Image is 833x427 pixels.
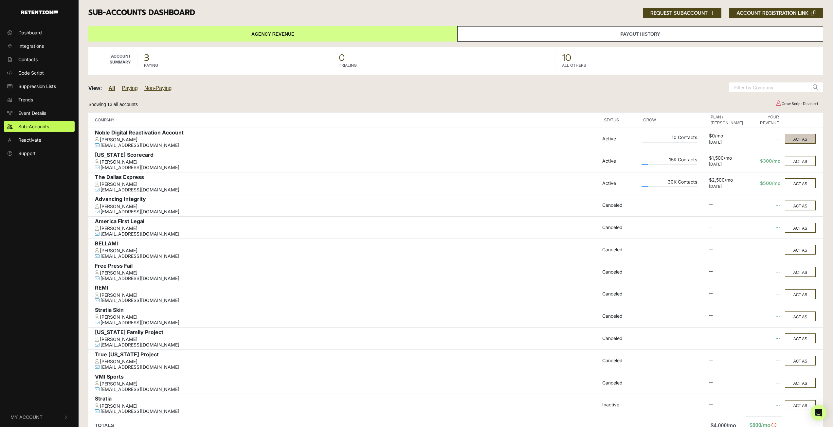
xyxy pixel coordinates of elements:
span: Dashboard [18,29,42,36]
div: Stratia [95,396,599,403]
div: Free Press Fail [95,263,599,270]
a: Code Script [4,67,75,78]
div: [PERSON_NAME] [95,381,599,387]
td: Canceled [601,261,640,283]
button: ACT AS [785,378,816,388]
span: 0 [339,53,549,62]
span: Support [18,150,36,157]
th: PLAN / [PERSON_NAME] [707,113,746,128]
button: ACT AS [785,223,816,233]
td: Canceled [601,372,640,394]
div: Plan Usage: 11% [642,164,697,165]
td: -- [746,261,782,283]
a: All [109,85,115,91]
div: [PERSON_NAME] [95,403,599,409]
a: Paying [122,85,138,91]
div: [EMAIL_ADDRESS][DOMAIN_NAME] [95,254,599,259]
div: [PERSON_NAME] [95,293,599,298]
div: $2,500/mo [709,177,745,184]
th: YOUR REVENUE [746,113,782,128]
a: Reactivate [4,134,75,145]
div: The Dallas Express [95,174,599,182]
a: Support [4,148,75,159]
button: My Account [4,407,75,427]
a: Suppression Lists [4,81,75,92]
div: 15K Contacts [642,157,697,164]
div: [PERSON_NAME] [95,270,599,276]
div: 30K Contacts [642,179,697,186]
td: Active [601,128,640,150]
span: Code Script [18,69,44,76]
div: -- [709,335,745,342]
td: Canceled [601,328,640,350]
div: [PERSON_NAME] [95,359,599,365]
td: Canceled [601,349,640,372]
button: ACCOUNT REGISTRATION LINK [729,8,823,18]
span: Integrations [18,43,44,49]
div: -- [709,291,745,297]
div: VMI Sports [95,374,599,381]
button: ACT AS [785,356,816,365]
button: ACT AS [785,201,816,210]
td: Canceled [601,305,640,328]
th: GROW [640,113,699,128]
td: -- [746,217,782,239]
button: REQUEST SUBACCOUNT [643,8,722,18]
td: Inactive [601,394,640,416]
button: ACT AS [785,289,816,299]
span: Reactivate [18,136,41,143]
small: Showing 13 all accounts [88,102,138,107]
button: ACT AS [785,311,816,321]
div: [PERSON_NAME] [95,137,599,143]
a: Event Details [4,108,75,118]
span: 10 [562,53,817,62]
button: ACT AS [785,134,816,144]
span: Trends [18,96,33,103]
td: Account Summary [88,47,137,75]
div: -- [709,357,745,364]
td: -- [746,194,782,217]
div: -- [709,401,745,408]
td: Canceled [601,239,640,261]
td: Canceled [601,283,640,305]
div: -- [709,202,745,209]
a: Payout History [457,26,823,42]
div: [US_STATE] Scorecard [95,152,599,159]
div: [EMAIL_ADDRESS][DOMAIN_NAME] [95,187,599,193]
td: -- [746,328,782,350]
td: Grow Script Disabled [770,98,823,110]
div: [EMAIL_ADDRESS][DOMAIN_NAME] [95,409,599,414]
td: -- [746,305,782,328]
label: ALL OTHERS [562,62,586,68]
a: Trends [4,94,75,105]
h3: Sub-accounts Dashboard [88,8,823,18]
td: $300/mo [746,150,782,172]
div: [PERSON_NAME] [95,159,599,165]
input: Filter by Company [729,82,808,92]
div: [PERSON_NAME] [95,182,599,187]
strong: View: [88,85,102,91]
span: Suppression Lists [18,83,56,90]
div: Plan Usage: 0% [642,142,697,143]
label: TRIALING [339,62,357,68]
div: [DATE] [709,162,745,167]
div: [EMAIL_ADDRESS][DOMAIN_NAME] [95,342,599,348]
div: Stratia Skin [95,307,599,314]
td: Active [601,150,640,172]
td: -- [746,239,782,261]
div: America First Legal [95,218,599,226]
td: -- [746,349,782,372]
label: PAYING [144,62,158,68]
div: -- [709,269,745,276]
a: Dashboard [4,27,75,38]
a: Agency Revenue [88,26,457,42]
div: [DATE] [709,184,745,189]
div: Advancing Integrity [95,196,599,204]
div: [EMAIL_ADDRESS][DOMAIN_NAME] [95,298,599,303]
div: [EMAIL_ADDRESS][DOMAIN_NAME] [95,231,599,237]
div: [EMAIL_ADDRESS][DOMAIN_NAME] [95,387,599,392]
td: Canceled [601,217,640,239]
div: True [US_STATE] Project [95,351,599,359]
button: ACT AS [785,267,816,277]
div: BELLAMI [95,240,599,248]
